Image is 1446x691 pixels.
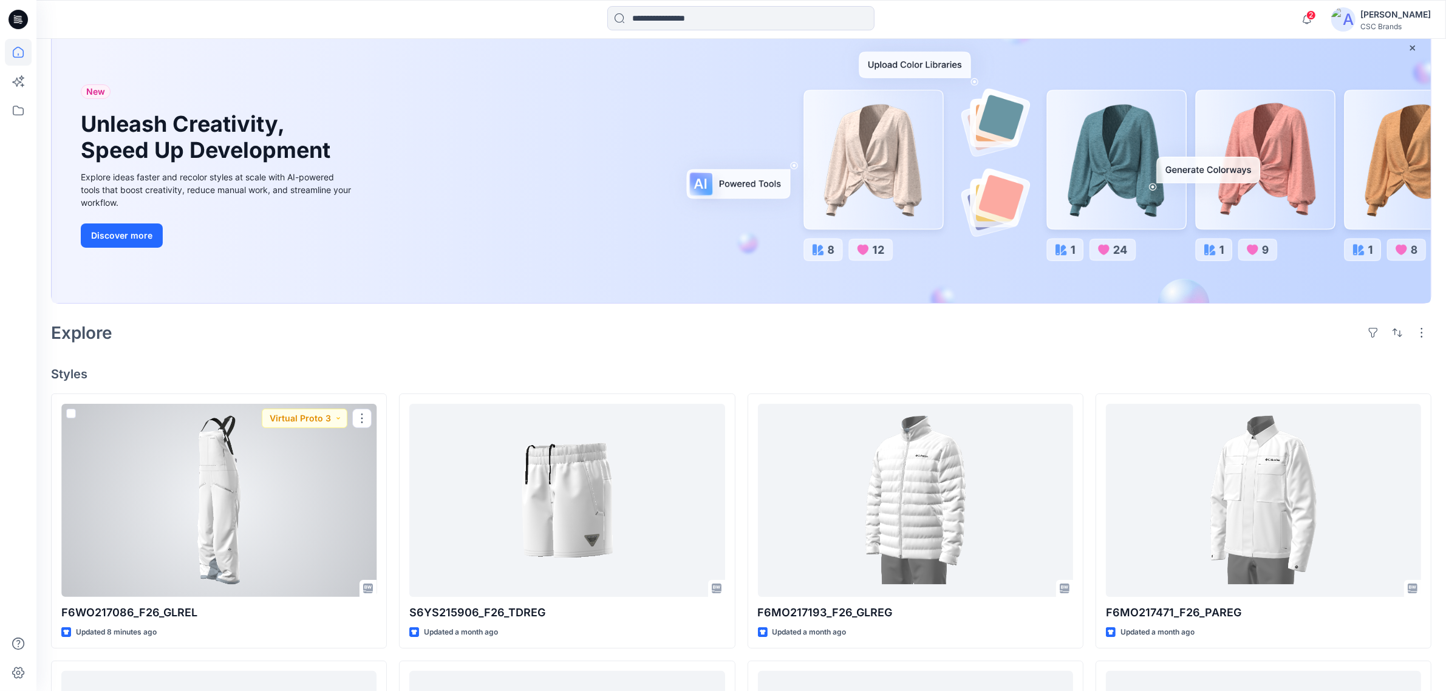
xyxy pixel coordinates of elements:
[1106,604,1421,621] p: F6MO217471_F26_PAREG
[758,604,1073,621] p: F6MO217193_F26_GLREG
[772,626,847,639] p: Updated a month ago
[81,223,354,248] a: Discover more
[758,404,1073,597] a: F6MO217193_F26_GLREG
[1360,7,1431,22] div: [PERSON_NAME]
[81,171,354,209] div: Explore ideas faster and recolor styles at scale with AI-powered tools that boost creativity, red...
[61,404,377,597] a: F6WO217086_F26_GLREL
[76,626,157,639] p: Updated 8 minutes ago
[51,323,112,342] h2: Explore
[1360,22,1431,31] div: CSC Brands
[1120,626,1195,639] p: Updated a month ago
[409,404,725,597] a: S6YS215906_F26_TDREG
[1306,10,1316,20] span: 2
[51,367,1431,381] h4: Styles
[86,84,105,99] span: New
[1331,7,1356,32] img: avatar
[1106,404,1421,597] a: F6MO217471_F26_PAREG
[409,604,725,621] p: S6YS215906_F26_TDREG
[424,626,498,639] p: Updated a month ago
[81,111,336,163] h1: Unleash Creativity, Speed Up Development
[81,223,163,248] button: Discover more
[61,604,377,621] p: F6WO217086_F26_GLREL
